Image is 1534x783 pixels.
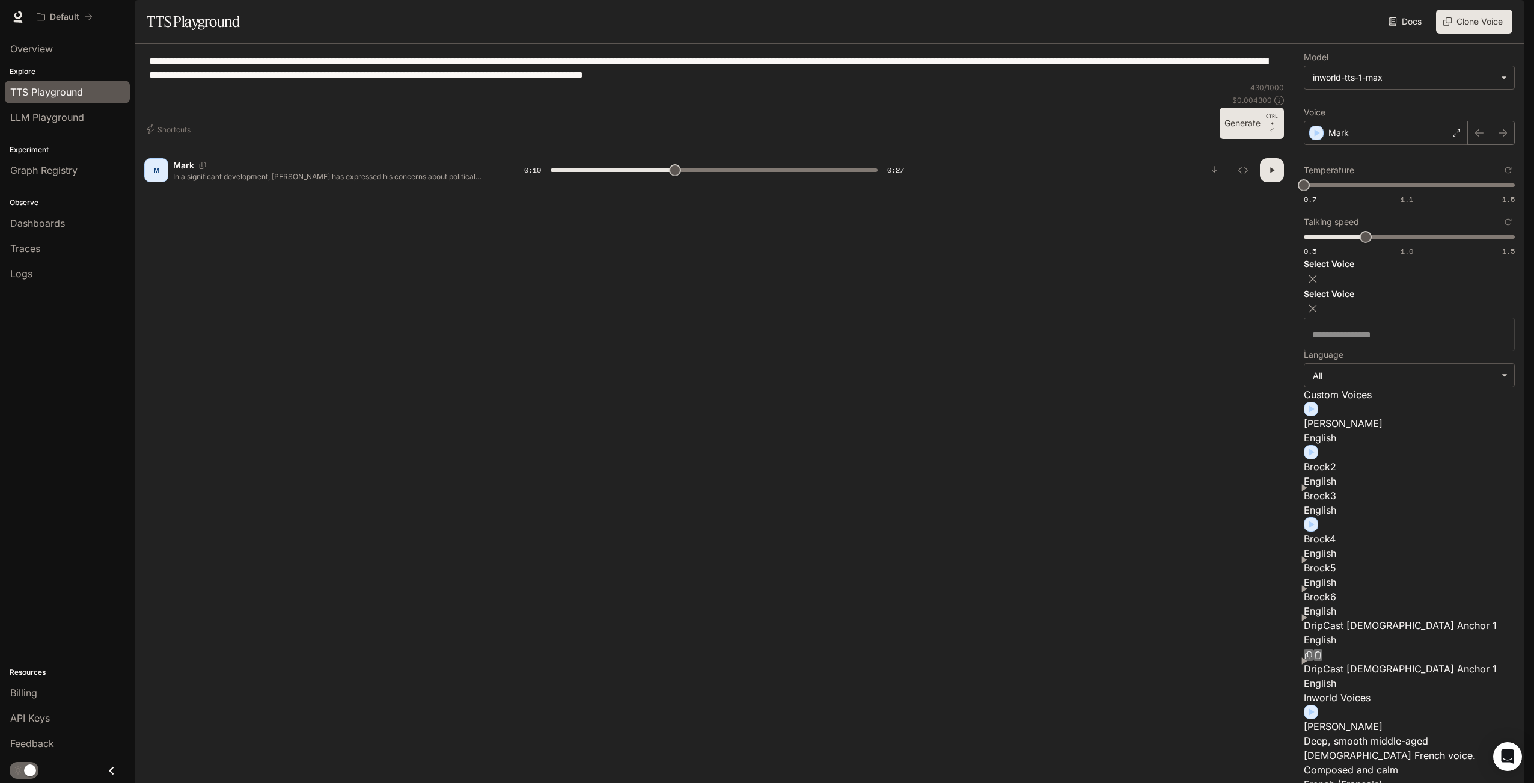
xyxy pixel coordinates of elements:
[1493,742,1522,771] div: Open Intercom Messenger
[1231,158,1255,182] button: Inspect
[1232,95,1272,105] p: $ 0.004300
[1304,618,1515,633] p: DripCast [DEMOGRAPHIC_DATA] Anchor 1
[1313,72,1495,84] div: inworld-tts-1-max
[1401,194,1413,204] span: 1.1
[1304,662,1515,676] p: DripCast [DEMOGRAPHIC_DATA] Anchor 1
[144,120,195,139] button: Shortcuts
[1304,475,1336,487] span: English
[1304,504,1336,516] span: English
[1304,218,1359,226] p: Talking speed
[1265,112,1279,127] p: CTRL +
[1304,459,1515,474] p: Brock2
[1304,258,1515,270] h6: Select Voice
[1502,215,1515,229] button: Reset to default
[1502,164,1515,177] button: Reset to default
[1502,194,1515,204] span: 1.5
[1304,488,1515,503] p: Brock3
[147,161,166,180] div: M
[1304,364,1514,387] div: All
[1202,158,1226,182] button: Download audio
[1304,677,1336,689] span: English
[1304,605,1336,617] span: English
[1265,112,1279,134] p: ⏎
[1304,53,1328,61] p: Model
[1304,66,1514,89] div: inworld-tts-1-max
[31,5,98,29] button: All workspaces
[1304,288,1515,300] h6: Select Voice
[1401,246,1413,256] span: 1.0
[1304,589,1515,604] p: Brock6
[50,12,79,22] p: Default
[1304,416,1515,431] p: [PERSON_NAME]
[1304,649,1313,661] button: Copy Voice ID
[1304,166,1354,174] p: Temperature
[1304,576,1336,588] span: English
[1304,351,1343,359] p: Language
[1304,246,1316,256] span: 0.5
[1304,690,1515,705] p: Inworld Voices
[1304,547,1336,559] span: English
[1304,387,1515,402] p: Custom Voices
[1304,734,1515,777] p: Deep, smooth middle-aged male French voice. Composed and calm
[1304,719,1515,734] p: [PERSON_NAME]
[1304,560,1515,575] p: Brock5
[1220,108,1284,139] button: GenerateCTRL +⏎
[1304,532,1515,546] p: Brock4
[147,10,240,34] h1: TTS Playground
[1304,634,1336,646] span: English
[194,162,211,169] button: Copy Voice ID
[1304,108,1325,117] p: Voice
[1502,246,1515,256] span: 1.5
[1304,432,1336,444] span: English
[1304,194,1316,204] span: 0.7
[1386,10,1426,34] a: Docs
[1250,82,1284,93] p: 430 / 1000
[1328,127,1349,139] p: Mark
[1436,10,1512,34] button: Clone Voice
